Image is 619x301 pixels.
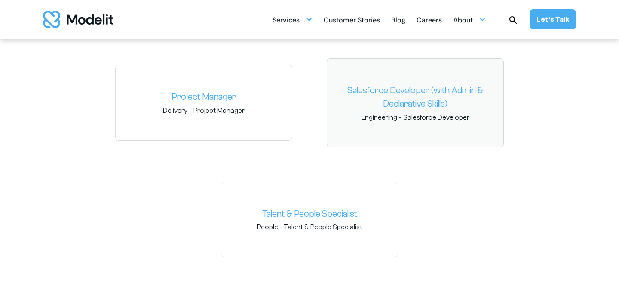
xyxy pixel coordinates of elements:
a: Careers [417,11,442,28]
a: Blog [391,11,405,28]
span: - [123,106,285,115]
span: - [334,113,496,122]
a: home [43,11,113,28]
span: Salesforce Developer [403,113,469,122]
a: Let’s Talk [530,9,576,29]
a: Salesforce Developer (with Admin & Declarative Skills) [334,84,496,111]
span: Delivery [163,106,187,115]
a: Customer Stories [324,11,380,28]
div: Customer Stories [324,12,380,29]
a: Project Manager [123,90,285,104]
span: People [257,222,278,232]
div: Services [273,11,313,28]
div: Careers [417,12,442,29]
div: Blog [391,12,405,29]
span: Engineering [362,113,397,122]
span: - [228,222,391,232]
div: About [453,12,473,29]
div: Let’s Talk [536,15,569,24]
img: modelit logo [43,11,113,28]
span: Project Manager [193,106,245,115]
span: Talent & People Specialist [284,222,362,232]
a: Talent & People Specialist [228,207,391,221]
div: About [453,11,486,28]
div: Services [273,12,300,29]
